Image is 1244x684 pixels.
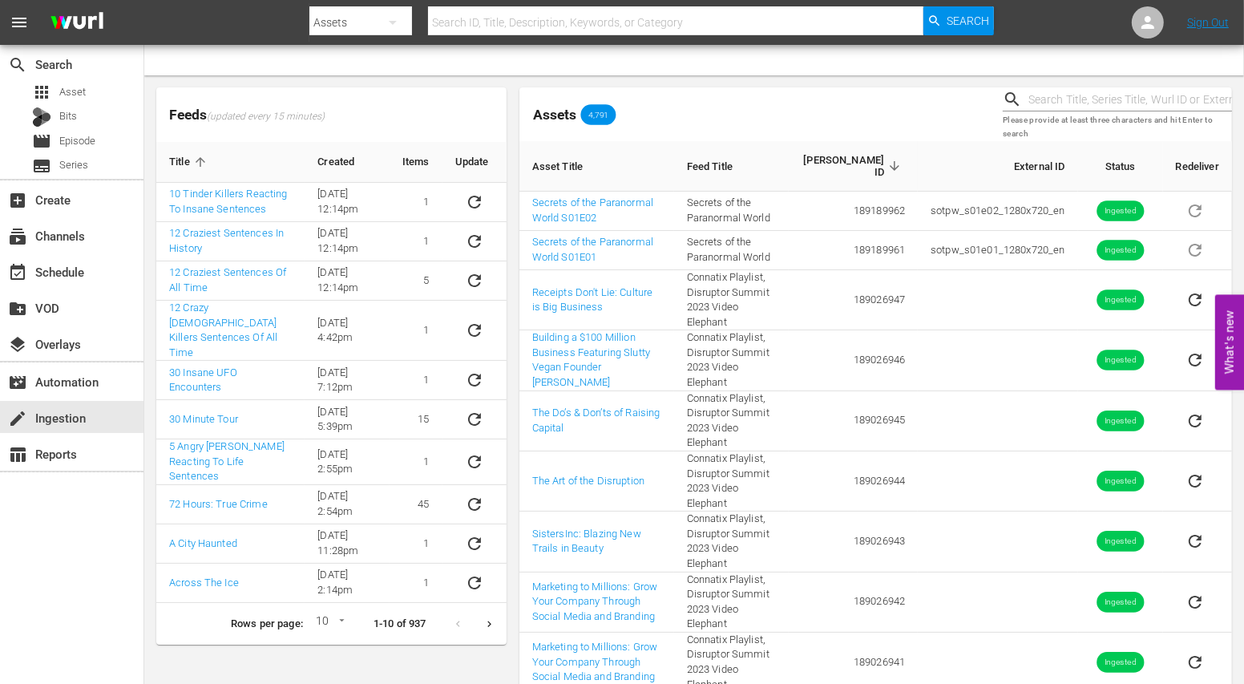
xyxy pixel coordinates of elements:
a: Sign Out [1187,16,1229,29]
span: Ingested [1097,657,1144,669]
td: 1 [390,222,442,261]
a: Marketing to Millions: Grow Your Company Through Social Media and Branding [532,581,658,622]
td: Secrets of the Paranormal World [674,231,789,270]
span: Ingested [1097,245,1144,257]
td: sotpw_s01e02_1280x720_en [918,192,1077,231]
td: 1 [390,439,442,485]
th: Update [442,142,507,183]
a: 12 Craziest Sentences Of All Time [169,266,286,293]
p: Please provide at least three characters and hit Enter to search [1003,114,1232,140]
td: [DATE] 5:39pm [305,400,390,439]
div: 10 [309,612,348,636]
td: Connatix Playlist, Disruptor Summit 2023 Video Elephant [674,451,789,512]
td: Connatix Playlist, Disruptor Summit 2023 Video Elephant [674,270,789,330]
td: sotpw_s01e01_1280x720_en [918,231,1077,270]
p: 1-10 of 937 [374,617,426,632]
td: [DATE] 11:28pm [305,524,390,564]
span: 4,791 [581,110,616,119]
a: Marketing to Millions: Grow Your Company Through Social Media and Branding [532,641,658,682]
th: Status [1078,141,1163,192]
td: 189026947 [789,270,918,330]
table: sticky table [156,142,507,603]
span: Episode [32,132,51,151]
span: Ingested [1097,476,1144,488]
td: [DATE] 7:12pm [305,361,390,400]
td: [DATE] 2:55pm [305,439,390,485]
td: 15 [390,400,442,439]
span: Search [947,6,989,35]
td: [DATE] 12:14pm [305,222,390,261]
button: Open Feedback Widget [1215,294,1244,390]
td: 1 [390,361,442,400]
span: Ingested [1097,415,1144,427]
span: Bits [59,108,77,124]
span: Created [317,155,375,169]
span: [PERSON_NAME] ID [802,154,905,178]
span: Episode [59,133,95,149]
a: 12 Craziest Sentences In History [169,227,284,254]
span: Asset [59,84,86,100]
span: Asset is in future lineups. Remove all episodes that contain this asset before redelivering [1176,243,1214,255]
span: Series [59,157,88,173]
span: menu [10,13,29,32]
td: 189026942 [789,573,918,633]
td: 189026945 [789,391,918,451]
td: Connatix Playlist, Disruptor Summit 2023 Video Elephant [674,573,789,633]
a: The Art of the Disruption [532,475,644,487]
button: Next page [474,609,505,640]
td: Connatix Playlist, Disruptor Summit 2023 Video Elephant [674,330,789,391]
a: 30 Minute Tour [169,413,238,425]
td: 1 [390,524,442,564]
td: Secrets of the Paranormal World [674,192,789,231]
td: 189026943 [789,512,918,572]
td: 189189962 [789,192,918,231]
td: Connatix Playlist, Disruptor Summit 2023 Video Elephant [674,512,789,572]
span: Create [8,191,27,210]
a: Building a $100 Million Business Featuring Slutty Vegan Founder [PERSON_NAME] [532,331,650,388]
a: Secrets of the Paranormal World S01E01 [532,236,653,263]
th: Feed Title [674,141,789,192]
span: Assets [533,107,576,123]
span: Automation [8,373,27,392]
img: ans4CAIJ8jUAAAAAAAAAAAAAAAAAAAAAAAAgQb4GAAAAAAAAAAAAAAAAAAAAAAAAJMjXAAAAAAAAAAAAAAAAAAAAAAAAgAT5G... [38,4,115,42]
td: [DATE] 4:42pm [305,301,390,361]
span: (updated every 15 minutes) [207,111,325,123]
span: Asset [32,83,51,102]
td: [DATE] 2:14pm [305,564,390,603]
a: SistersInc: Blazing New Trails in Beauty [532,528,641,555]
td: 189026946 [789,330,918,391]
td: 189189961 [789,231,918,270]
span: Ingestion [8,409,27,428]
span: Title [169,155,211,169]
span: Overlays [8,335,27,354]
td: 1 [390,564,442,603]
span: Feeds [156,102,507,128]
span: Ingested [1097,205,1144,217]
a: 12 Crazy [DEMOGRAPHIC_DATA] Killers Sentences Of All Time [169,302,277,358]
span: Ingested [1097,596,1144,608]
div: Bits [32,107,51,127]
button: Search [923,6,994,35]
td: Connatix Playlist, Disruptor Summit 2023 Video Elephant [674,391,789,451]
a: 72 Hours: True Crime [169,498,268,510]
th: Items [390,142,442,183]
td: 1 [390,301,442,361]
span: Ingested [1097,354,1144,366]
th: Redeliver [1163,141,1232,192]
td: [DATE] 2:54pm [305,485,390,524]
a: Secrets of the Paranormal World S01E02 [532,196,653,224]
th: External ID [918,141,1077,192]
span: Ingested [1097,294,1144,306]
span: Ingested [1097,536,1144,548]
td: [DATE] 12:14pm [305,261,390,301]
td: 189026944 [789,451,918,512]
span: Schedule [8,263,27,282]
a: A City Haunted [169,537,237,549]
td: 1 [390,183,442,222]
a: 30 Insane UFO Encounters [169,366,237,394]
span: Series [32,156,51,176]
span: Channels [8,227,27,246]
td: 45 [390,485,442,524]
span: Asset is in future lineups. Remove all episodes that contain this asset before redelivering [1176,204,1214,216]
a: 10 Tinder Killers Reacting To Insane Sentences [169,188,288,215]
